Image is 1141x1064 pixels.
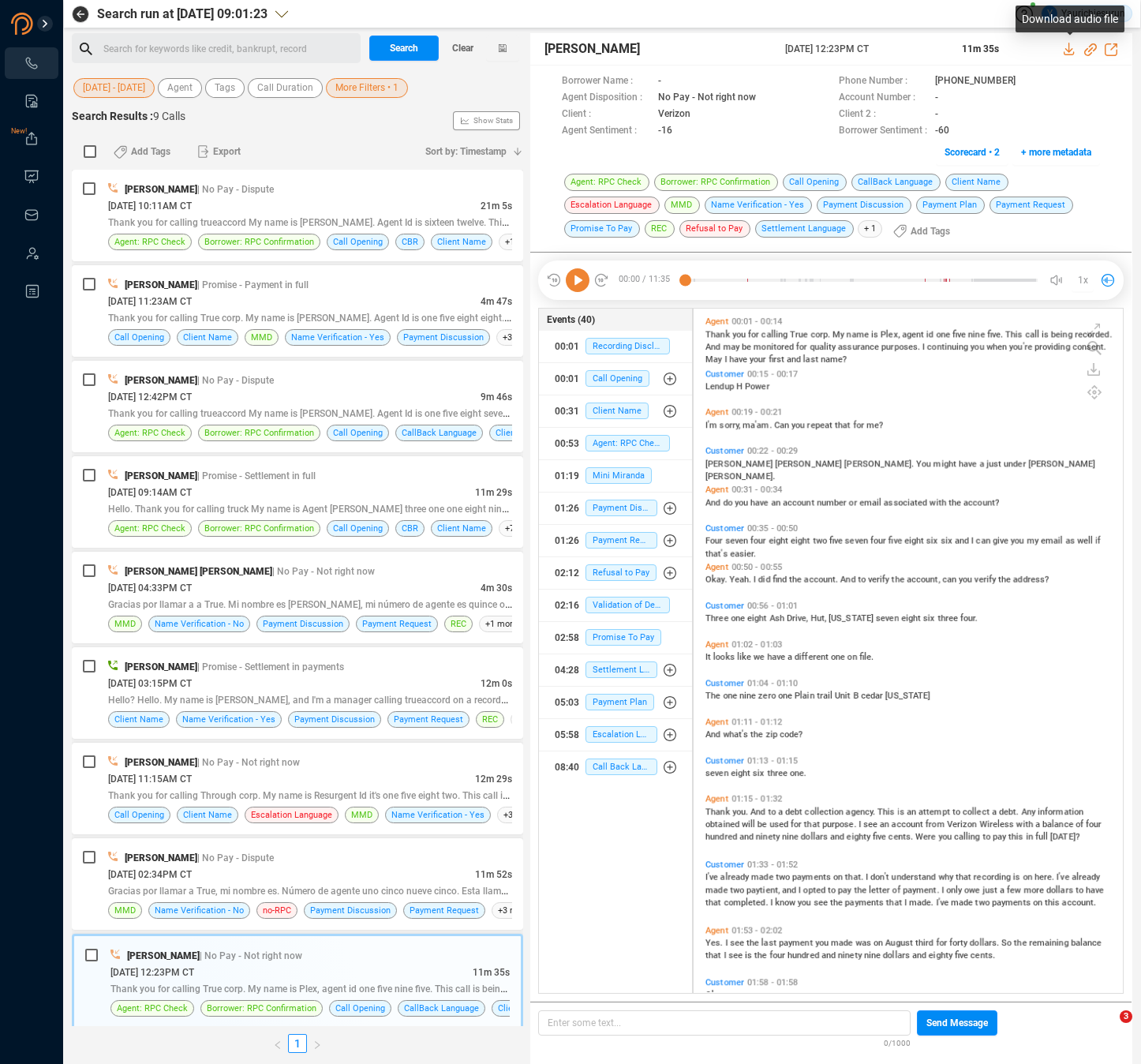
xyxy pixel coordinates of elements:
span: New! [11,115,27,147]
span: for [796,342,810,352]
span: eight [769,536,791,546]
div: 02:12 [555,560,579,586]
a: New! [24,131,39,147]
span: verify [868,575,892,585]
span: Mini Miranda [585,467,652,484]
span: we [754,652,767,662]
span: Client Name [437,521,486,536]
span: [PERSON_NAME] [1028,459,1095,469]
span: +3 more [496,329,541,346]
span: four [870,536,888,546]
span: three [937,613,960,624]
span: [DATE] 12:42PM CT [108,392,192,403]
img: prodigal-logo [11,13,98,35]
span: can [976,536,993,546]
span: Clear [452,36,473,61]
span: four [750,536,769,546]
span: account? [963,497,999,508]
span: Sort by: Timestamp [425,139,507,164]
span: [PERSON_NAME] [125,375,197,386]
button: Agent [158,78,202,98]
span: five [829,536,845,546]
button: [DATE] - [DATE] [73,78,155,98]
span: Borrower: RPC Confirmation [204,521,314,536]
span: Agent: RPC Check [114,234,185,249]
span: Lendup [705,381,736,392]
span: Client Name [183,330,232,345]
span: +10 more [499,234,548,250]
span: | Promise - Settlement in full [197,470,316,481]
span: number [817,497,849,508]
button: Add Tags [884,219,960,244]
button: Sort by: Timestamp [416,139,523,164]
span: Refusal to Pay [585,564,657,581]
span: ma'am. [743,420,774,430]
span: the [998,575,1013,585]
div: 00:01 [555,366,579,392]
span: 12m 0s [481,678,512,689]
span: one [936,329,952,339]
span: seven [725,536,750,546]
span: The [705,691,723,701]
span: sorry, [720,420,743,430]
li: Inbox [5,199,58,230]
span: nine [968,329,987,339]
li: Interactions [5,47,58,79]
span: | Promise - Payment in full [197,279,309,290]
span: Hut, [810,613,829,624]
span: you [959,575,975,585]
span: file. [859,652,874,662]
span: Validation of Debt [585,597,670,613]
span: and [955,536,971,546]
span: be [742,342,754,352]
span: Agent: RPC Check [114,425,185,440]
span: And [705,342,723,352]
span: different [795,652,831,662]
span: Thank you for calling trueaccord My name is [PERSON_NAME]. Agent Id is sixteen twelve. This call ... [108,215,580,228]
span: Payment Request [394,712,463,727]
span: one [731,613,747,624]
span: I [724,354,729,365]
span: associated [884,497,930,508]
span: Call Duration [257,78,313,98]
span: you [971,342,986,352]
span: [DATE] 11:23AM CT [108,296,192,307]
span: Thank [705,329,732,339]
span: Scorecard • 2 [945,140,1000,165]
span: Thank you for calling trueaccord My name is [PERSON_NAME]. Agent Id is one five eight seven. This... [108,406,558,419]
span: a [787,652,795,662]
span: account [783,497,817,508]
span: + more metadata [1021,140,1091,165]
span: Call Opening [333,234,383,249]
button: 00:53Agent: RPC Check [539,428,692,459]
span: Add Tags [131,139,170,164]
span: Hello. Thank you for calling truck My name is Agent [PERSON_NAME] three one one eight nine. This ... [108,502,569,515]
div: [PERSON_NAME]| Promise - Payment in full[DATE] 11:23AM CT4m 47sThank you for calling True corp. M... [72,265,523,357]
span: Call Opening [585,370,649,387]
span: Promise To Pay [585,629,661,646]
span: repeat [807,420,835,430]
span: find [773,575,789,585]
span: MMD [251,330,272,345]
span: CallBack Language [402,425,477,440]
div: 01:26 [555,496,579,521]
span: Plain [795,691,817,701]
span: continuing [927,342,971,352]
button: More Filters • 1 [326,78,408,98]
span: that's [705,549,730,559]
span: Borrower: RPC Confirmation [204,425,314,440]
span: if [1095,536,1101,546]
span: id [926,329,936,339]
span: MMD [114,616,136,631]
span: Hello? Hello. My name is [PERSON_NAME], and I'm a manager calling trueaccord on a recorded line. ... [108,693,582,706]
span: the [948,497,963,508]
span: This [1005,329,1025,339]
span: Name Verification - No [155,616,244,631]
span: eight [747,613,769,624]
span: your [750,354,769,365]
span: [DATE] 09:14AM CT [108,487,192,498]
div: 00:31 [555,399,579,424]
span: have [959,459,979,469]
button: Add Tags [104,139,180,164]
span: [PERSON_NAME] [125,661,197,672]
